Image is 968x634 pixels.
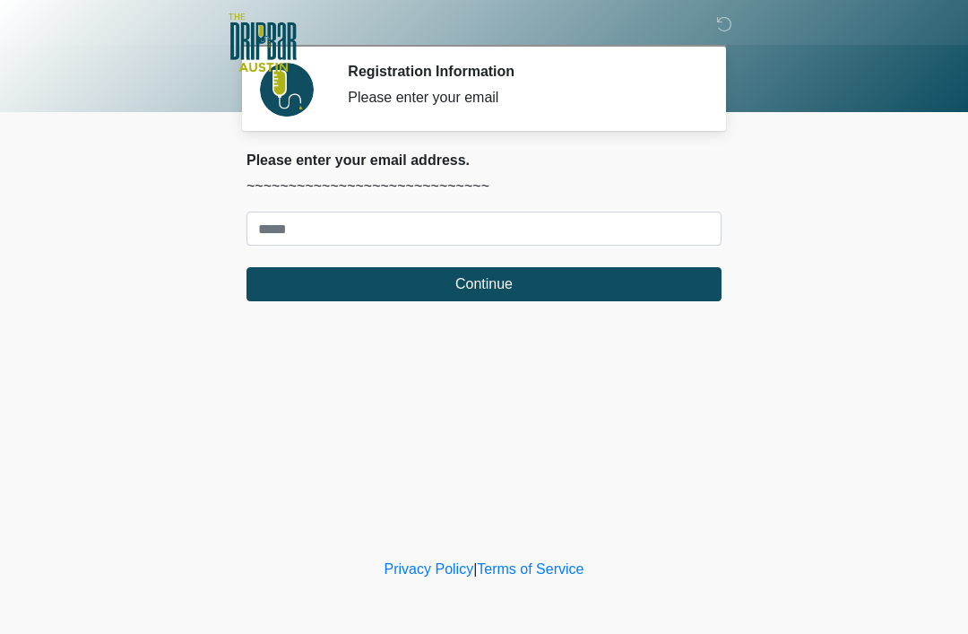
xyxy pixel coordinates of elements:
img: The DRIPBaR - Austin The Domain Logo [229,13,297,72]
a: Terms of Service [477,561,583,577]
a: | [473,561,477,577]
div: Please enter your email [348,87,695,109]
p: ~~~~~~~~~~~~~~~~~~~~~~~~~~~~~ [246,176,722,197]
a: Privacy Policy [385,561,474,577]
img: Agent Avatar [260,63,314,117]
h2: Please enter your email address. [246,152,722,169]
button: Continue [246,267,722,301]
